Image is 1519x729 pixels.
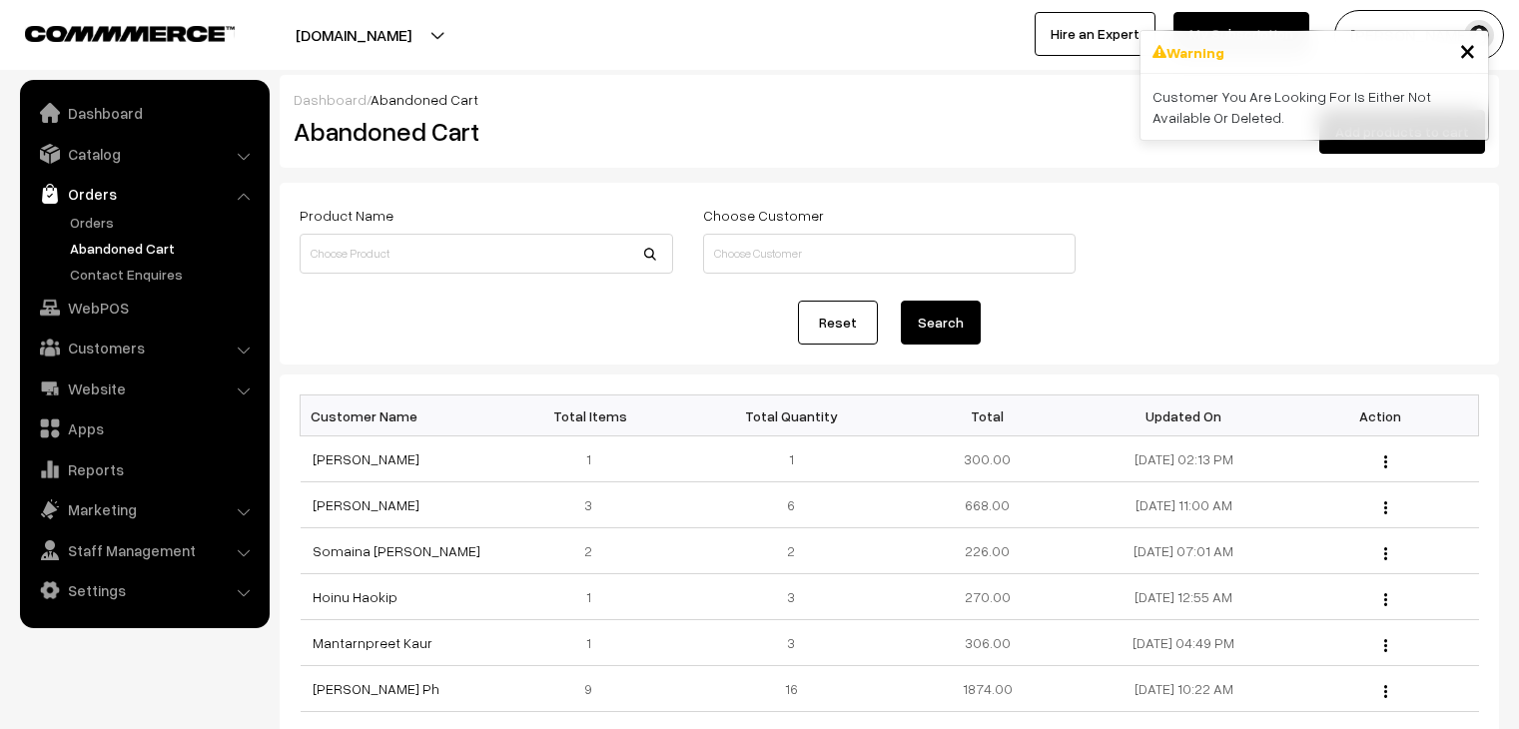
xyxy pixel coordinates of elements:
img: Menu [1384,639,1387,652]
td: 270.00 [889,574,1086,620]
div: / [294,89,1485,110]
a: Settings [25,572,263,608]
img: Menu [1384,685,1387,698]
td: 1 [496,574,693,620]
img: Menu [1384,593,1387,606]
input: Choose Customer [703,234,1077,274]
a: WebPOS [25,290,263,326]
a: My Subscription [1173,12,1309,56]
input: Choose Product [300,234,673,274]
td: [DATE] 11:00 AM [1086,482,1282,528]
th: Total Items [496,395,693,436]
a: Reset [798,301,878,345]
button: Close [1459,35,1476,65]
a: Dashboard [25,95,263,131]
th: Total Quantity [693,395,890,436]
td: 306.00 [889,620,1086,666]
a: Marketing [25,491,263,527]
label: Product Name [300,205,393,226]
th: Action [1282,395,1479,436]
h2: Abandoned Cart [294,116,671,147]
td: [DATE] 04:49 PM [1086,620,1282,666]
td: 1 [693,436,890,482]
td: [DATE] 07:01 AM [1086,528,1282,574]
td: [DATE] 02:13 PM [1086,436,1282,482]
button: [DOMAIN_NAME] [226,10,481,60]
td: 2 [693,528,890,574]
th: Updated On [1086,395,1282,436]
th: Total [889,395,1086,436]
td: 3 [693,620,890,666]
td: 3 [693,574,890,620]
td: 2 [496,528,693,574]
img: Menu [1384,501,1387,514]
a: Customers [25,330,263,365]
button: [PERSON_NAME]… [1334,10,1504,60]
a: [PERSON_NAME] [313,496,419,513]
a: Website [25,370,263,406]
img: user [1464,20,1494,50]
a: Orders [65,212,263,233]
button: Search [901,301,981,345]
a: Contact Enquires [65,264,263,285]
a: COMMMERCE [25,20,200,44]
div: Customer You Are Looking For Is Either Not Available Or Deleted. [1140,74,1488,140]
img: Menu [1384,455,1387,468]
img: Menu [1384,547,1387,560]
a: Dashboard [294,91,367,108]
td: 226.00 [889,528,1086,574]
a: Somaina [PERSON_NAME] [313,542,480,559]
a: Abandoned Cart [65,238,263,259]
a: Orders [25,176,263,212]
a: Catalog [25,136,263,172]
span: × [1459,31,1476,68]
a: [PERSON_NAME] Ph [313,680,439,697]
td: 1874.00 [889,666,1086,712]
td: 1 [496,620,693,666]
td: 668.00 [889,482,1086,528]
img: COMMMERCE [25,26,235,41]
a: Apps [25,410,263,446]
td: 6 [693,482,890,528]
a: Reports [25,451,263,487]
a: [PERSON_NAME] [313,450,419,467]
label: Choose Customer [703,205,824,226]
td: [DATE] 12:55 AM [1086,574,1282,620]
span: Abandoned Cart [371,91,478,108]
a: Hoinu Haokip [313,588,397,605]
td: 300.00 [889,436,1086,482]
strong: Warning [1166,42,1224,63]
td: 3 [496,482,693,528]
td: 9 [496,666,693,712]
a: Staff Management [25,532,263,568]
a: Hire an Expert [1035,12,1155,56]
a: Mantarnpreet Kaur [313,634,432,651]
td: 1 [496,436,693,482]
td: [DATE] 10:22 AM [1086,666,1282,712]
th: Customer Name [301,395,497,436]
td: 16 [693,666,890,712]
